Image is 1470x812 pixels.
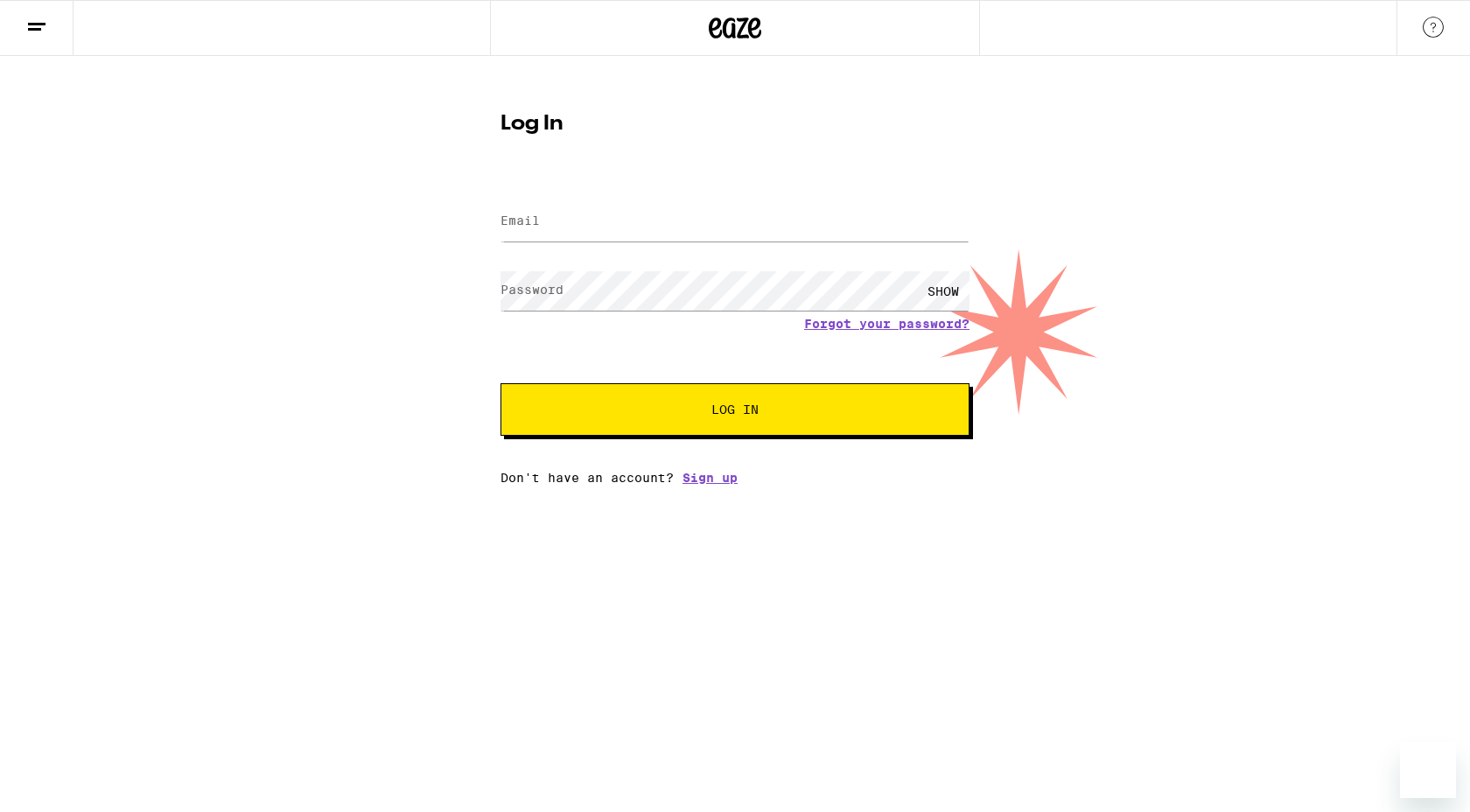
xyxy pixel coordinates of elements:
[500,202,969,241] input: Email
[500,114,969,135] h1: Log In
[917,271,969,311] div: SHOW
[500,213,540,227] label: Email
[682,471,738,485] a: Sign up
[500,471,969,485] div: Don't have an account?
[1400,742,1456,798] iframe: Button to launch messaging window
[500,283,563,297] label: Password
[500,383,969,436] button: Log In
[711,403,759,416] span: Log In
[804,317,969,331] a: Forgot your password?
